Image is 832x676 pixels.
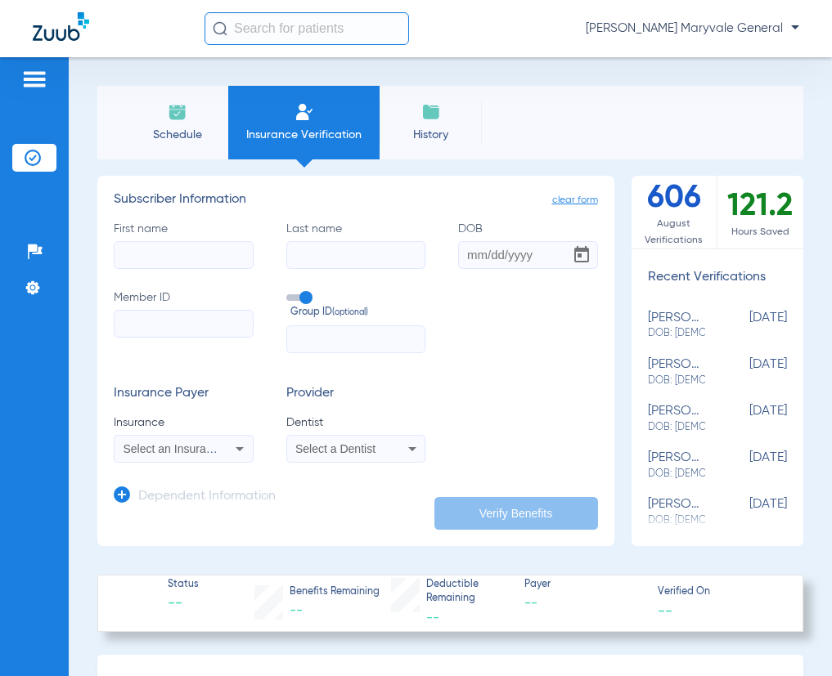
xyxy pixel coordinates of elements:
img: History [421,102,441,122]
span: clear form [552,192,598,208]
span: Select a Dentist [295,442,376,455]
span: Insurance [114,414,254,431]
img: Schedule [168,102,187,122]
span: Status [168,578,199,593]
span: Select an Insurance [124,442,225,455]
span: Deductible Remaining [426,578,510,607]
span: History [392,127,470,143]
span: August Verifications [632,216,717,248]
span: -- [168,593,199,614]
h3: Provider [286,386,426,402]
span: [DATE] [705,497,787,527]
span: Payer [524,578,644,593]
div: [PERSON_NAME] [648,311,706,341]
span: -- [524,593,644,614]
span: DOB: [DEMOGRAPHIC_DATA] [648,467,706,481]
input: DOBOpen calendar [458,241,598,269]
button: Verify Benefits [434,497,598,530]
div: 121.2 [717,176,803,248]
h3: Dependent Information [138,489,276,505]
span: [DATE] [705,404,787,434]
iframe: Chat Widget [750,598,832,676]
span: DOB: [DEMOGRAPHIC_DATA] [648,326,706,341]
label: First name [114,221,254,269]
input: Member ID [114,310,254,338]
span: Group ID [290,306,426,320]
img: Zuub Logo [33,12,89,41]
div: [PERSON_NAME] [648,357,706,387]
span: Schedule [138,127,216,143]
label: DOB [458,221,598,269]
span: Verified On [658,585,777,600]
h3: Subscriber Information [114,192,598,208]
span: [DATE] [705,450,787,481]
label: Member ID [114,289,254,353]
div: 606 [632,176,717,248]
h3: Insurance Payer [114,386,254,402]
span: Insurance Verification [241,127,367,143]
div: [PERSON_NAME] mhene [648,450,706,481]
input: First name [114,241,254,269]
span: DOB: [DEMOGRAPHIC_DATA] [648,420,706,435]
span: [DATE] [705,357,787,387]
input: Last name [286,241,426,269]
span: [DATE] [705,311,787,341]
span: -- [658,602,672,619]
div: [PERSON_NAME] [648,497,706,527]
input: Search for patients [205,12,409,45]
span: Dentist [286,414,426,431]
div: [PERSON_NAME] [648,404,706,434]
span: Hours Saved [717,224,803,240]
img: hamburger-icon [21,69,47,89]
span: Benefits Remaining [290,585,380,600]
span: -- [290,604,303,617]
span: DOB: [DEMOGRAPHIC_DATA] [648,374,706,388]
img: Search Icon [213,21,227,36]
button: Open calendar [565,239,598,271]
small: (optional) [332,306,368,320]
span: [PERSON_NAME] Maryvale General [586,20,799,37]
img: Manual Insurance Verification [295,102,314,122]
h3: Recent Verifications [632,270,804,286]
label: Last name [286,221,426,269]
span: -- [426,611,439,625]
